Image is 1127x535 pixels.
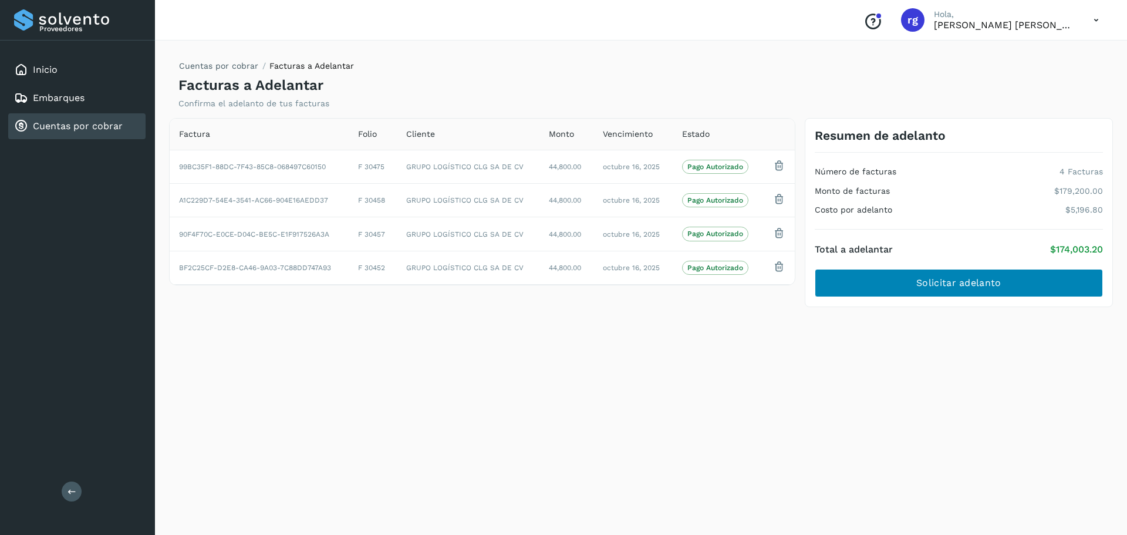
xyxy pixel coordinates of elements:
[815,244,893,255] h4: Total a adelantar
[33,120,123,132] a: Cuentas por cobrar
[179,128,210,140] span: Factura
[39,25,141,33] p: Proveedores
[687,196,743,204] p: Pago Autorizado
[170,184,349,217] td: A1C229D7-54E4-3541-AC66-904E16AEDD37
[1065,205,1103,215] p: $5,196.80
[603,163,660,171] span: octubre 16, 2025
[179,61,258,70] a: Cuentas por cobrar
[1050,244,1103,255] p: $174,003.20
[349,217,397,251] td: F 30457
[682,128,710,140] span: Estado
[397,217,539,251] td: GRUPO LOGÍSTICO CLG SA DE CV
[603,264,660,272] span: octubre 16, 2025
[934,19,1075,31] p: rogelio guadalupe medina Armendariz
[269,61,354,70] span: Facturas a Adelantar
[815,128,946,143] h3: Resumen de adelanto
[358,128,377,140] span: Folio
[916,277,1001,290] span: Solicitar adelanto
[687,264,743,272] p: Pago Autorizado
[8,85,146,111] div: Embarques
[815,205,892,215] h4: Costo por adelanto
[934,9,1075,19] p: Hola,
[8,113,146,139] div: Cuentas por cobrar
[603,230,660,238] span: octubre 16, 2025
[549,128,574,140] span: Monto
[815,186,890,196] h4: Monto de facturas
[815,167,896,177] h4: Número de facturas
[687,163,743,171] p: Pago Autorizado
[815,269,1103,297] button: Solicitar adelanto
[406,128,435,140] span: Cliente
[8,57,146,83] div: Inicio
[170,217,349,251] td: 90F4F70C-E0CE-D04C-BE5C-E1F917526A3A
[33,92,85,103] a: Embarques
[178,77,323,94] h4: Facturas a Adelantar
[33,64,58,75] a: Inicio
[549,196,581,204] span: 44,800.00
[603,196,660,204] span: octubre 16, 2025
[170,150,349,183] td: 99BC35F1-88DC-7F43-85C8-068497C60150
[178,60,354,77] nav: breadcrumb
[1054,186,1103,196] p: $179,200.00
[687,230,743,238] p: Pago Autorizado
[397,184,539,217] td: GRUPO LOGÍSTICO CLG SA DE CV
[603,128,653,140] span: Vencimiento
[549,264,581,272] span: 44,800.00
[349,251,397,284] td: F 30452
[549,230,581,238] span: 44,800.00
[170,251,349,284] td: BF2C25CF-D2E8-CA46-9A03-7C88DD747A93
[349,184,397,217] td: F 30458
[397,251,539,284] td: GRUPO LOGÍSTICO CLG SA DE CV
[349,150,397,183] td: F 30475
[397,150,539,183] td: GRUPO LOGÍSTICO CLG SA DE CV
[1059,167,1103,177] p: 4 Facturas
[549,163,581,171] span: 44,800.00
[178,99,329,109] p: Confirma el adelanto de tus facturas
